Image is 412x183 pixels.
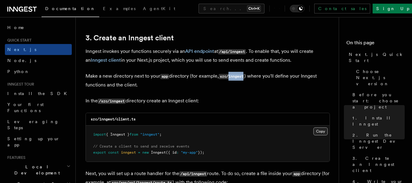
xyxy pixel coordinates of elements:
code: /src/inngest [98,99,126,104]
span: Documentation [45,6,96,11]
a: Documentation [42,2,99,17]
a: Python [5,66,72,77]
a: 2. Run the Inngest Dev Server [350,130,405,153]
button: Toggle dark mode [290,5,304,12]
kbd: Ctrl+K [247,5,261,12]
code: src/inngest [219,74,244,79]
a: Inngest client [91,57,121,63]
span: { Inngest } [106,132,129,137]
span: AgentKit [143,6,175,11]
span: ({ id [166,150,177,155]
code: app [160,74,169,79]
span: Before you start: choose a project [352,92,405,110]
span: export [93,150,106,155]
span: }); [198,150,204,155]
span: Inngest [151,150,166,155]
span: Setting up your app [7,136,60,147]
a: Contact sales [314,4,370,13]
a: Home [5,22,72,33]
code: /api/inngest [218,49,246,54]
span: const [108,150,119,155]
a: API endpoint [185,48,214,54]
a: Choose Next.js version [354,66,405,89]
span: : [177,150,179,155]
button: Search...Ctrl+K [199,4,264,13]
a: Node.js [5,55,72,66]
span: // Create a client to send and receive events [93,144,189,148]
span: new [142,150,149,155]
span: = [138,150,140,155]
a: AgentKit [139,2,179,16]
span: Install the SDK [7,91,71,96]
span: "my-app" [181,150,198,155]
span: "inngest" [140,132,159,137]
code: /api/inngest [179,171,207,177]
span: Choose Next.js version [356,68,405,87]
span: Next.js Quick Start [349,51,405,64]
span: 1. Install Inngest [352,115,405,127]
code: src/inngest/client.ts [91,117,136,121]
p: Inngest invokes your functions securely via an at . To enable that, you will create an in your Ne... [86,47,330,64]
span: Inngest tour [5,82,34,87]
button: Local Development [5,161,72,178]
span: from [129,132,138,137]
p: In the directory create an Inngest client: [86,97,330,105]
a: Next.js [5,44,72,55]
a: 3. Create an Inngest client [350,153,405,176]
span: 3. Create an Inngest client [352,155,405,174]
a: Your first Functions [5,99,72,116]
code: app [292,171,301,177]
span: inngest [121,150,136,155]
a: Install the SDK [5,88,72,99]
a: Examples [99,2,139,16]
span: Examples [103,6,136,11]
a: Leveraging Steps [5,116,72,133]
span: Home [7,24,24,31]
span: Features [5,155,25,160]
span: Node.js [7,58,36,63]
a: Before you start: choose a project [350,89,405,112]
button: Copy [313,127,328,135]
span: Local Development [5,164,67,176]
a: Next.js Quick Start [346,49,405,66]
p: Make a new directory next to your directory (for example, ) where you'll define your Inngest func... [86,72,330,89]
a: Setting up your app [5,133,72,150]
span: Quick start [5,38,31,43]
span: Next.js [7,47,36,52]
span: Python [7,69,30,74]
span: Your first Functions [7,102,44,113]
span: 2. Run the Inngest Dev Server [352,132,405,150]
a: 3. Create an Inngest client [86,34,174,42]
span: ; [159,132,162,137]
span: Leveraging Steps [7,119,59,130]
a: 1. Install Inngest [350,112,405,130]
span: import [93,132,106,137]
h4: On this page [346,39,405,49]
